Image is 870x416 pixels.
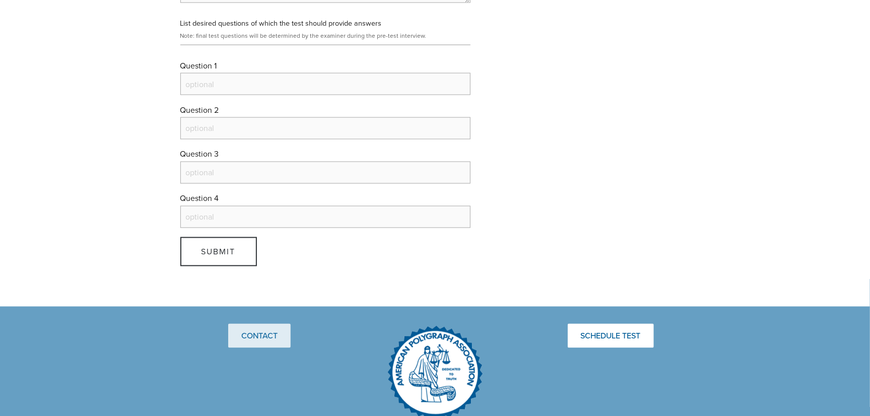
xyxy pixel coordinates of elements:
input: optional [180,117,471,140]
span: Submit [202,246,236,257]
input: optional [180,162,471,184]
div: Note: final test questions will be determined by the examiner during the pre-test interview. [180,28,471,43]
a: Schedule Test [568,324,654,348]
span: Question 3 [180,149,219,160]
span: Question 2 [180,104,219,115]
span: Question 4 [180,193,219,204]
a: Contact [228,324,291,348]
input: optional [180,206,471,228]
input: optional [180,73,471,95]
button: SubmitSubmit [180,237,257,266]
span: Question 1 [180,60,217,71]
div: List desired questions of which the test should provide answers [180,18,471,28]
